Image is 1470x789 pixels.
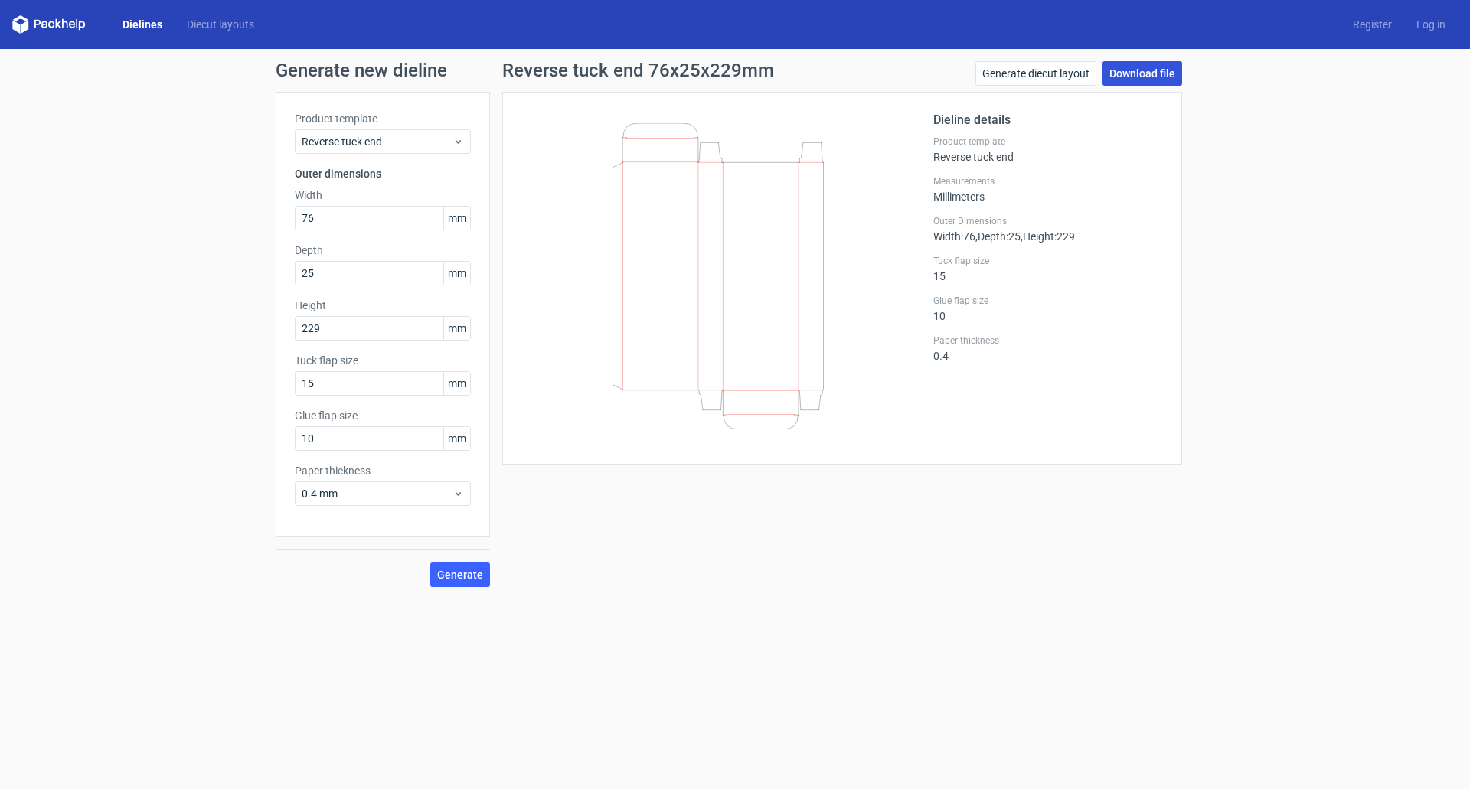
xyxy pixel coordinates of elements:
span: mm [443,372,470,395]
span: mm [443,207,470,230]
label: Measurements [933,175,1163,187]
a: Diecut layouts [175,17,266,32]
span: 0.4 mm [302,486,452,501]
div: 10 [933,295,1163,322]
h1: Generate new dieline [276,61,1194,80]
label: Tuck flap size [295,353,471,368]
a: Generate diecut layout [975,61,1096,86]
label: Depth [295,243,471,258]
span: Reverse tuck end [302,134,452,149]
a: Dielines [110,17,175,32]
a: Register [1341,17,1404,32]
h1: Reverse tuck end 76x25x229mm [502,61,774,80]
span: , Depth : 25 [975,230,1021,243]
span: , Height : 229 [1021,230,1075,243]
label: Outer Dimensions [933,215,1163,227]
a: Download file [1102,61,1182,86]
div: Reverse tuck end [933,135,1163,163]
label: Product template [933,135,1163,148]
a: Log in [1404,17,1458,32]
div: 15 [933,255,1163,282]
label: Glue flap size [933,295,1163,307]
span: mm [443,262,470,285]
label: Product template [295,111,471,126]
h2: Dieline details [933,111,1163,129]
span: Width : 76 [933,230,975,243]
button: Generate [430,562,490,587]
label: Glue flap size [295,408,471,423]
span: mm [443,317,470,340]
h3: Outer dimensions [295,166,471,181]
span: mm [443,427,470,450]
label: Height [295,298,471,313]
label: Paper thickness [295,463,471,478]
div: Millimeters [933,175,1163,203]
div: 0.4 [933,334,1163,362]
label: Paper thickness [933,334,1163,347]
span: Generate [437,569,483,580]
label: Tuck flap size [933,255,1163,267]
label: Width [295,187,471,203]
